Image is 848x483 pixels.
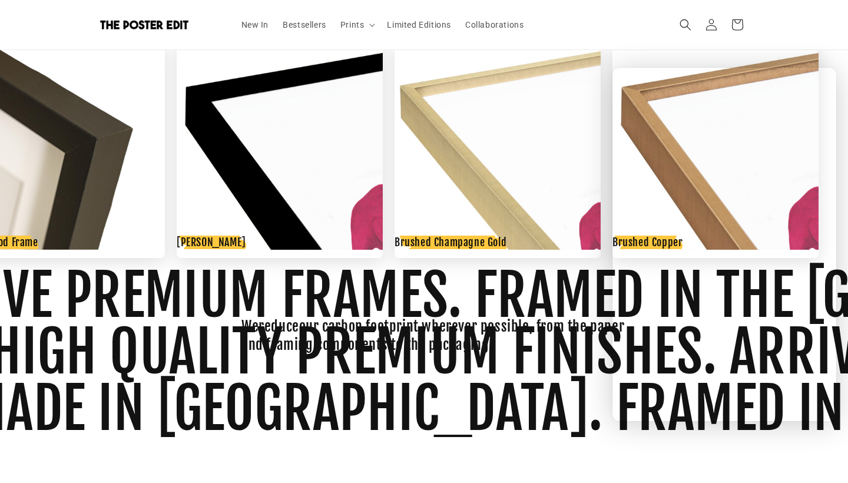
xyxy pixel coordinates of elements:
[387,19,451,30] span: Limited Editions
[395,44,601,250] img: Brushed_Champagne_Gold_Frame-new_500x.jpg
[340,19,365,30] span: Prints
[276,12,333,37] a: Bestsellers
[673,12,698,38] summary: Search
[333,12,380,37] summary: Prints
[458,12,531,37] a: Collaborations
[241,19,269,30] span: New In
[177,44,383,250] img: Matt_Black_Frame-new_500x.jpg
[465,19,524,30] span: Collaborations
[380,12,458,37] a: Limited Editions
[177,236,246,249] h3: [PERSON_NAME]
[283,19,326,30] span: Bestsellers
[96,16,223,34] a: The Poster Edit
[395,236,506,249] h3: Brushed Champagne Gold
[234,12,276,37] a: New In
[100,20,188,29] img: The Poster Edit
[612,68,836,421] iframe: Chatra live chat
